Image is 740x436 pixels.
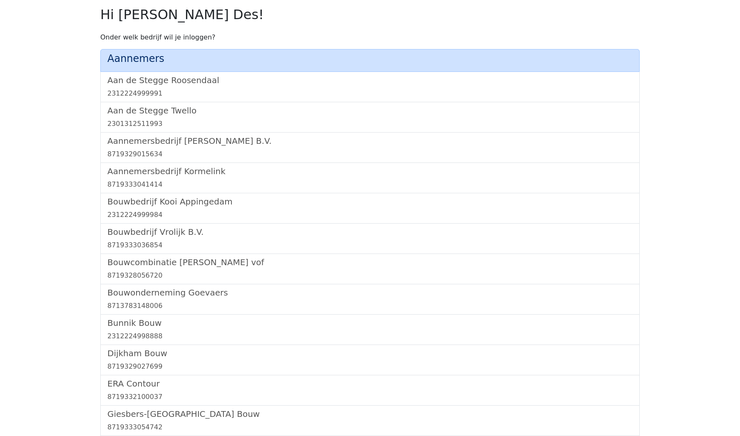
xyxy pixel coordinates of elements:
[100,7,640,22] h2: Hi [PERSON_NAME] Des!
[107,180,633,190] div: 8719333041414
[107,227,633,250] a: Bouwbedrijf Vrolijk B.V.8719333036854
[107,422,633,432] div: 8719333054742
[107,119,633,129] div: 2301312511993
[107,210,633,220] div: 2312224999984
[107,136,633,159] a: Aannemersbedrijf [PERSON_NAME] B.V.8719329015634
[107,379,633,402] a: ERA Contour8719332100037
[107,379,633,389] h5: ERA Contour
[107,197,633,220] a: Bouwbedrijf Kooi Appingedam2312224999984
[107,136,633,146] h5: Aannemersbedrijf [PERSON_NAME] B.V.
[107,197,633,207] h5: Bouwbedrijf Kooi Appingedam
[107,362,633,372] div: 8719329027699
[107,257,633,267] h5: Bouwcombinatie [PERSON_NAME] vof
[107,257,633,281] a: Bouwcombinatie [PERSON_NAME] vof8719328056720
[107,288,633,311] a: Bouwonderneming Goevaers8713783148006
[107,149,633,159] div: 8719329015634
[107,106,633,116] h5: Aan de Stegge Twello
[107,166,633,190] a: Aannemersbedrijf Kormelink8719333041414
[107,271,633,281] div: 8719328056720
[107,348,633,358] h5: Dijkham Bouw
[100,32,640,42] p: Onder welk bedrijf wil je inloggen?
[107,318,633,341] a: Bunnik Bouw2312224998888
[107,227,633,237] h5: Bouwbedrijf Vrolijk B.V.
[107,409,633,419] h5: Giesbers-[GEOGRAPHIC_DATA] Bouw
[107,53,633,65] h4: Aannemers
[107,166,633,176] h5: Aannemersbedrijf Kormelink
[107,331,633,341] div: 2312224998888
[107,75,633,99] a: Aan de Stegge Roosendaal2312224999991
[107,348,633,372] a: Dijkham Bouw8719329027699
[107,409,633,432] a: Giesbers-[GEOGRAPHIC_DATA] Bouw8719333054742
[107,392,633,402] div: 8719332100037
[107,318,633,328] h5: Bunnik Bouw
[107,75,633,85] h5: Aan de Stegge Roosendaal
[107,301,633,311] div: 8713783148006
[107,288,633,298] h5: Bouwonderneming Goevaers
[107,106,633,129] a: Aan de Stegge Twello2301312511993
[107,89,633,99] div: 2312224999991
[107,240,633,250] div: 8719333036854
